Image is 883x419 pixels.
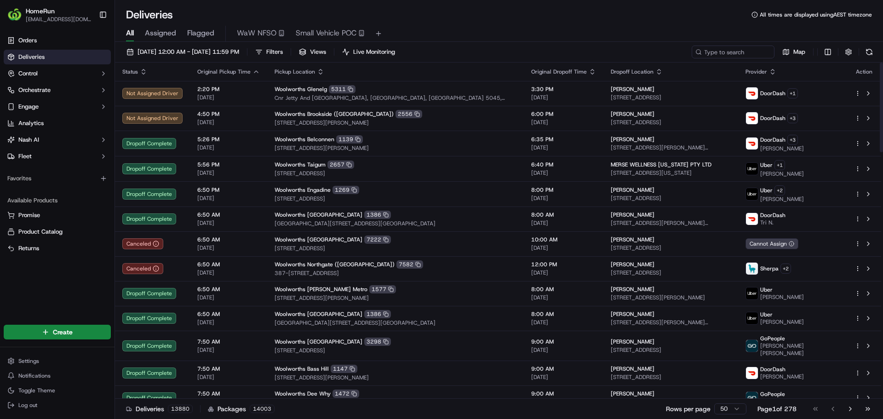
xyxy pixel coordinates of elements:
span: [GEOGRAPHIC_DATA][STREET_ADDRESS][GEOGRAPHIC_DATA] [275,220,516,227]
span: [PERSON_NAME] [760,145,804,152]
span: [DATE] [197,319,260,326]
button: [DATE] 12:00 AM - [DATE] 11:59 PM [122,46,243,58]
span: Woolworths Northgate ([GEOGRAPHIC_DATA]) [275,261,395,268]
div: 1472 [333,390,359,398]
span: Woolworths Belconnen [275,136,334,143]
button: +2 [774,185,785,195]
span: 7:50 AM [197,365,260,373]
span: Woolworths [GEOGRAPHIC_DATA] [275,211,362,218]
span: [STREET_ADDRESS][PERSON_NAME] [275,144,516,152]
span: Deliveries [18,53,45,61]
span: Analytics [18,119,44,127]
span: Cnr Jetty And [GEOGRAPHIC_DATA], [GEOGRAPHIC_DATA], [GEOGRAPHIC_DATA] 5045, [GEOGRAPHIC_DATA] [275,94,516,102]
button: Promise [4,208,111,223]
span: GoPeople [760,335,785,342]
span: [STREET_ADDRESS] [611,195,731,202]
span: [DATE] [531,195,596,202]
button: +2 [780,264,791,274]
a: Promise [7,211,107,219]
span: [DATE] [197,144,260,151]
span: [PERSON_NAME] [611,310,654,318]
img: uber-new-logo.jpeg [746,287,758,299]
div: 1147 [331,365,357,373]
h1: Deliveries [126,7,173,22]
span: [DATE] [197,169,260,177]
span: [PERSON_NAME] [611,365,654,373]
span: [PERSON_NAME] [PERSON_NAME] [760,342,840,357]
span: [DATE] [197,294,260,301]
span: [PERSON_NAME] [611,261,654,268]
span: 6:35 PM [531,136,596,143]
span: [DATE] [531,144,596,151]
span: Small Vehicle POC [296,28,356,39]
span: [PERSON_NAME] [760,170,804,178]
span: [PERSON_NAME] [611,186,654,194]
span: [PERSON_NAME] [611,338,654,345]
span: 6:50 AM [197,211,260,218]
span: [PERSON_NAME] [611,86,654,93]
span: 6:50 AM [197,310,260,318]
span: Original Pickup Time [197,68,251,75]
div: Available Products [4,193,111,208]
span: [STREET_ADDRESS][PERSON_NAME][PERSON_NAME] [611,219,731,227]
span: [DATE] [531,269,596,276]
button: Map [778,46,809,58]
div: Cannot Assign [745,238,798,249]
span: [GEOGRAPHIC_DATA][STREET_ADDRESS][GEOGRAPHIC_DATA] [275,319,516,327]
span: 5:26 PM [197,136,260,143]
span: Returns [18,244,39,253]
span: [STREET_ADDRESS] [611,269,731,276]
button: Returns [4,241,111,256]
span: [PERSON_NAME] [611,136,654,143]
span: Toggle Theme [18,387,55,394]
div: 1269 [333,186,359,194]
span: Assigned [145,28,176,39]
span: 8:00 AM [531,211,596,218]
button: Views [295,46,330,58]
span: [STREET_ADDRESS] [275,195,516,202]
span: Log out [18,402,37,409]
img: doordash_logo_v2.png [746,112,758,124]
a: Returns [7,244,107,253]
span: [DATE] [197,373,260,381]
span: [STREET_ADDRESS][PERSON_NAME] [275,119,516,126]
span: DoorDash [760,366,786,373]
span: [DATE] [197,219,260,227]
span: [DATE] [531,219,596,227]
a: Analytics [4,116,111,131]
button: Control [4,66,111,81]
input: Type to search [692,46,774,58]
span: 8:00 PM [531,186,596,194]
button: Orchestrate [4,83,111,98]
div: 14003 [250,405,275,413]
span: [DATE] [197,94,260,101]
div: Canceled [122,263,163,274]
span: Woolworths Taigum [275,161,326,168]
button: Fleet [4,149,111,164]
span: [DATE] [531,346,596,354]
span: 10:00 AM [531,236,596,243]
span: Flagged [187,28,214,39]
a: Product Catalog [7,228,107,236]
span: 7:50 AM [197,390,260,397]
button: HomeRun [26,6,55,16]
span: [DATE] [197,119,260,126]
span: [PERSON_NAME] [760,373,804,380]
button: +1 [774,160,785,170]
img: uber-new-logo.jpeg [746,163,758,175]
span: Woolworths [PERSON_NAME] Metro [275,286,367,293]
span: [STREET_ADDRESS][PERSON_NAME][PERSON_NAME] [611,144,731,151]
span: All [126,28,134,39]
a: Deliveries [4,50,111,64]
div: Favorites [4,171,111,186]
span: Views [310,48,326,56]
span: [PERSON_NAME] [760,318,804,326]
span: [STREET_ADDRESS][PERSON_NAME] [275,294,516,302]
div: Page 1 of 278 [757,404,797,413]
button: Toggle Theme [4,384,111,397]
span: [STREET_ADDRESS][PERSON_NAME] [611,294,731,301]
span: Woolworths Bass Hill [275,365,329,373]
span: Orders [18,36,37,45]
div: 1386 [364,310,391,318]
